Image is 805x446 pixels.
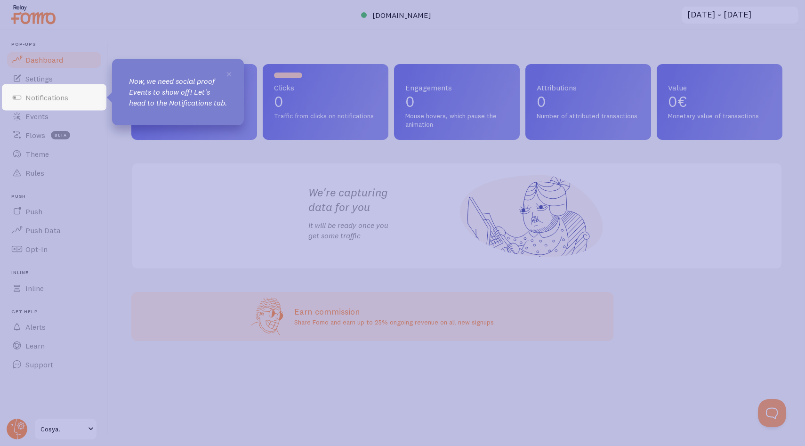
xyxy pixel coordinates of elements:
[6,107,103,126] a: Events
[129,76,227,108] p: Now, we need social proof Events to show off! Let's head to the Notifications tab.
[25,93,68,102] span: Notifications
[225,66,233,81] span: ×
[225,70,233,78] button: Close Tour
[6,88,103,107] a: Notifications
